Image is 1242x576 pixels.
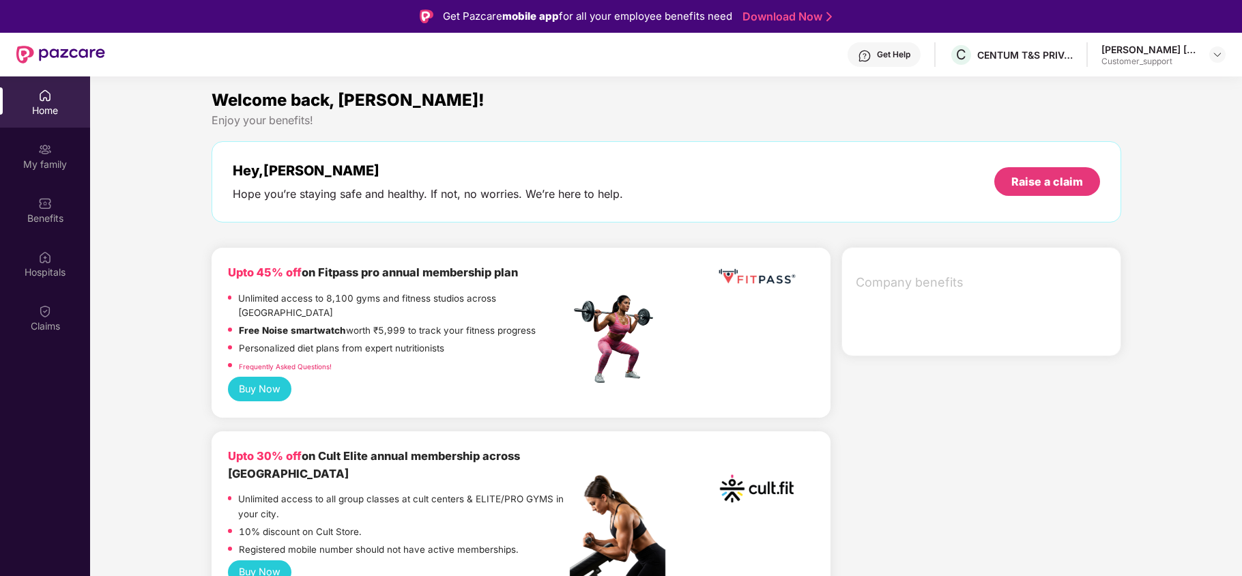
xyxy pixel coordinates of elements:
p: Personalized diet plans from expert nutritionists [239,341,444,356]
img: Stroke [826,10,832,24]
img: svg+xml;base64,PHN2ZyBpZD0iSGVscC0zMngzMiIgeG1sbnM9Imh0dHA6Ly93d3cudzMub3JnLzIwMDAvc3ZnIiB3aWR0aD... [858,49,871,63]
img: svg+xml;base64,PHN2ZyBpZD0iRHJvcGRvd24tMzJ4MzIiIHhtbG5zPSJodHRwOi8vd3d3LnczLm9yZy8yMDAwL3N2ZyIgd2... [1212,49,1223,60]
img: fppp.png [716,264,798,289]
div: [PERSON_NAME] [PERSON_NAME] [1101,43,1197,56]
div: Company benefits [848,265,1121,300]
strong: Free Noise smartwatch [239,325,346,336]
img: New Pazcare Logo [16,46,105,63]
div: Enjoy your benefits! [212,113,1121,128]
img: svg+xml;base64,PHN2ZyBpZD0iSG9tZSIgeG1sbnM9Imh0dHA6Ly93d3cudzMub3JnLzIwMDAvc3ZnIiB3aWR0aD0iMjAiIG... [38,89,52,102]
a: Frequently Asked Questions! [239,362,332,371]
div: Get Help [877,49,910,60]
button: Buy Now [228,377,292,401]
img: svg+xml;base64,PHN2ZyB3aWR0aD0iMjAiIGhlaWdodD0iMjAiIHZpZXdCb3g9IjAgMCAyMCAyMCIgZmlsbD0ibm9uZSIgeG... [38,143,52,156]
div: CENTUM T&S PRIVATE LIMITED [977,48,1073,61]
div: Hope you’re staying safe and healthy. If not, no worries. We’re here to help. [233,187,623,201]
img: Logo [420,10,433,23]
div: Hey, [PERSON_NAME] [233,162,623,179]
p: Unlimited access to all group classes at cult centers & ELITE/PRO GYMS in your city. [238,492,570,521]
img: svg+xml;base64,PHN2ZyBpZD0iQmVuZWZpdHMiIHhtbG5zPSJodHRwOi8vd3d3LnczLm9yZy8yMDAwL3N2ZyIgd2lkdGg9Ij... [38,197,52,210]
b: Upto 45% off [228,265,302,279]
img: fpp.png [570,291,665,387]
img: svg+xml;base64,PHN2ZyBpZD0iSG9zcGl0YWxzIiB4bWxucz0iaHR0cDovL3d3dy53My5vcmcvMjAwMC9zdmciIHdpZHRoPS... [38,250,52,264]
p: worth ₹5,999 to track your fitness progress [239,323,536,338]
p: Registered mobile number should not have active memberships. [239,543,519,557]
img: cult.png [716,448,798,530]
img: svg+xml;base64,PHN2ZyBpZD0iQ2xhaW0iIHhtbG5zPSJodHRwOi8vd3d3LnczLm9yZy8yMDAwL3N2ZyIgd2lkdGg9IjIwIi... [38,304,52,318]
div: Customer_support [1101,56,1197,67]
span: Company benefits [856,273,1110,292]
p: 10% discount on Cult Store. [239,525,362,539]
p: Unlimited access to 8,100 gyms and fitness studios across [GEOGRAPHIC_DATA] [238,291,569,320]
div: Raise a claim [1011,174,1083,189]
b: on Fitpass pro annual membership plan [228,265,518,279]
b: Upto 30% off [228,449,302,463]
span: C [956,46,966,63]
a: Download Now [742,10,828,24]
div: Get Pazcare for all your employee benefits need [443,8,732,25]
span: Welcome back, [PERSON_NAME]! [212,90,485,110]
b: on Cult Elite annual membership across [GEOGRAPHIC_DATA] [228,449,520,480]
strong: mobile app [502,10,559,23]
